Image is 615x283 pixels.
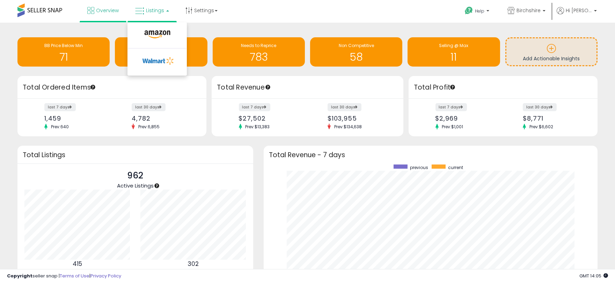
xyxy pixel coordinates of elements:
span: Prev: $1,001 [439,124,467,130]
div: Tooltip anchor [154,183,160,189]
label: last 30 days [132,103,166,111]
h1: 71 [21,51,106,63]
div: Tooltip anchor [449,84,456,90]
h3: Total Revenue - 7 days [269,152,592,158]
span: Non Competitive [339,43,374,48]
span: Active Listings [117,182,154,189]
h3: Total Ordered Items [23,83,201,92]
span: Needs to Reprice [241,43,276,48]
strong: Copyright [7,273,32,279]
span: Help [475,8,484,14]
label: last 7 days [44,103,76,111]
h1: 58 [314,51,399,63]
span: Birchshire [517,7,541,14]
a: Privacy Policy [90,273,121,279]
div: $2,969 [435,115,498,122]
label: last 30 days [523,103,557,111]
span: 2025-08-12 14:05 GMT [579,273,608,279]
span: current [448,165,463,170]
i: Get Help [464,6,473,15]
span: Hi [PERSON_NAME] [566,7,592,14]
a: Inventory Age 22 [115,37,207,67]
span: BB Price Below Min [44,43,83,48]
h1: 11 [411,51,496,63]
div: 1,459 [44,115,107,122]
a: Non Competitive 58 [310,37,402,67]
span: Add Actionable Insights [523,55,580,62]
a: Hi [PERSON_NAME] [557,7,597,23]
a: Help [459,1,496,23]
label: last 7 days [435,103,467,111]
a: Selling @ Max 11 [408,37,500,67]
b: 415 [73,260,82,268]
span: Selling @ Max [439,43,468,48]
span: previous [410,165,428,170]
span: Prev: 640 [47,124,72,130]
span: Listings [146,7,164,14]
div: 4,782 [132,115,194,122]
a: BB Price Below Min 71 [17,37,110,67]
h3: Total Revenue [217,83,398,92]
h3: Total Profit [414,83,592,92]
div: Tooltip anchor [265,84,271,90]
p: 962 [117,169,154,182]
label: last 30 days [328,103,361,111]
span: Prev: $13,383 [242,124,273,130]
h3: Total Listings [23,152,248,158]
b: 302 [188,260,199,268]
span: Prev: 6,855 [135,124,163,130]
span: Prev: $6,602 [526,124,557,130]
a: Needs to Reprice 783 [213,37,305,67]
label: last 7 days [239,103,270,111]
div: $103,955 [328,115,391,122]
a: Terms of Use [60,273,89,279]
div: seller snap | | [7,273,121,280]
div: $27,502 [239,115,302,122]
div: $8,771 [523,115,585,122]
span: Prev: $134,638 [331,124,365,130]
h1: 22 [118,51,204,63]
span: Overview [96,7,119,14]
a: Add Actionable Insights [506,38,596,65]
div: Tooltip anchor [90,84,96,90]
h1: 783 [216,51,301,63]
